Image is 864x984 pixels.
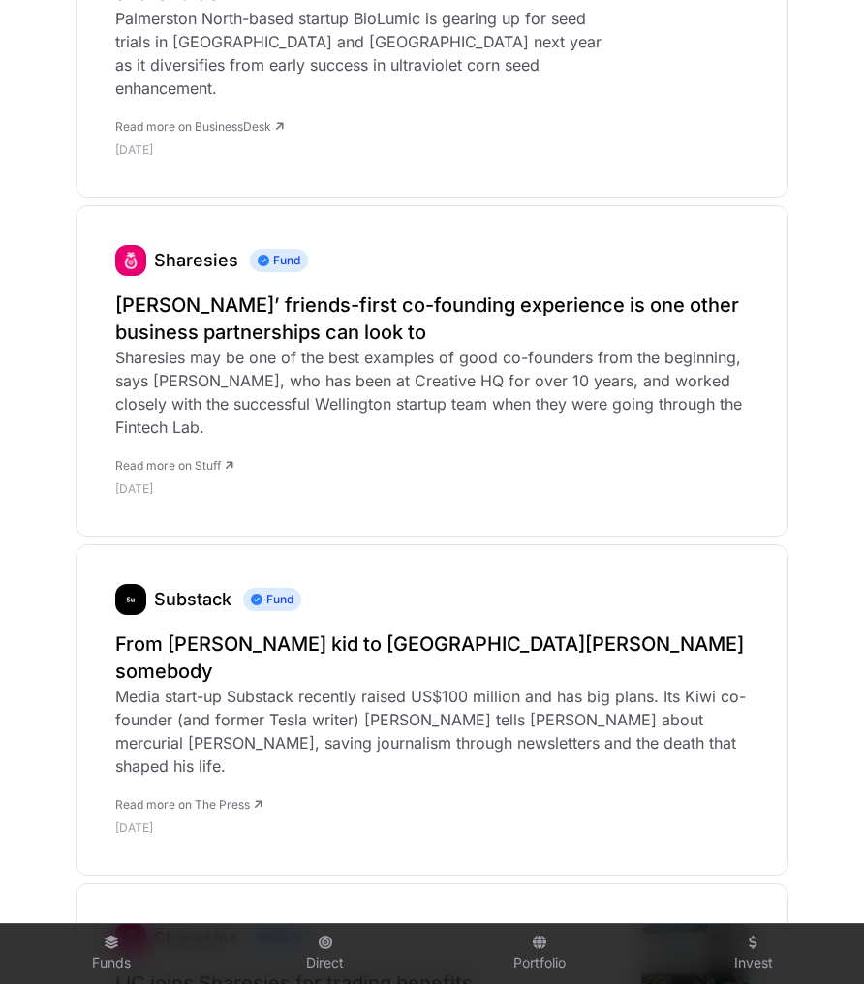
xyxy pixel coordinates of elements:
span: Fund [243,588,301,611]
img: sharesies_logo.jpeg [115,245,146,276]
img: substack435.png [115,584,146,615]
a: Sharesies [154,250,238,270]
div: Media start-up Substack recently raised US$100 million and has big plans. Its Kiwi co-founder (an... [115,685,749,778]
span: Fund [250,249,308,272]
a: Invest [654,928,852,980]
div: Palmerston North-based startup BioLumic is gearing up for seed trials in [GEOGRAPHIC_DATA] and [G... [115,7,622,100]
a: Funds [12,928,210,980]
iframe: Chat Widget [767,891,864,984]
a: Portfolio [440,928,638,980]
a: From [PERSON_NAME] kid to [GEOGRAPHIC_DATA][PERSON_NAME] somebody [115,630,749,685]
a: Read more on BusinessDesk [115,119,284,134]
p: [DATE] [115,481,749,497]
a: Read more on The Press [115,797,262,812]
a: Sharesies [115,245,146,276]
a: Substack [115,584,146,615]
a: Direct [226,928,424,980]
a: [PERSON_NAME]’ friends-first co-founding experience is one other business partnerships can look to [115,292,749,346]
p: [DATE] [115,820,749,836]
div: Sharesies may be one of the best examples of good co-founders from the beginning, says [PERSON_NA... [115,346,749,439]
a: Substack [154,589,231,609]
p: [DATE] [115,142,622,158]
a: Read more on Stuff [115,458,233,473]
